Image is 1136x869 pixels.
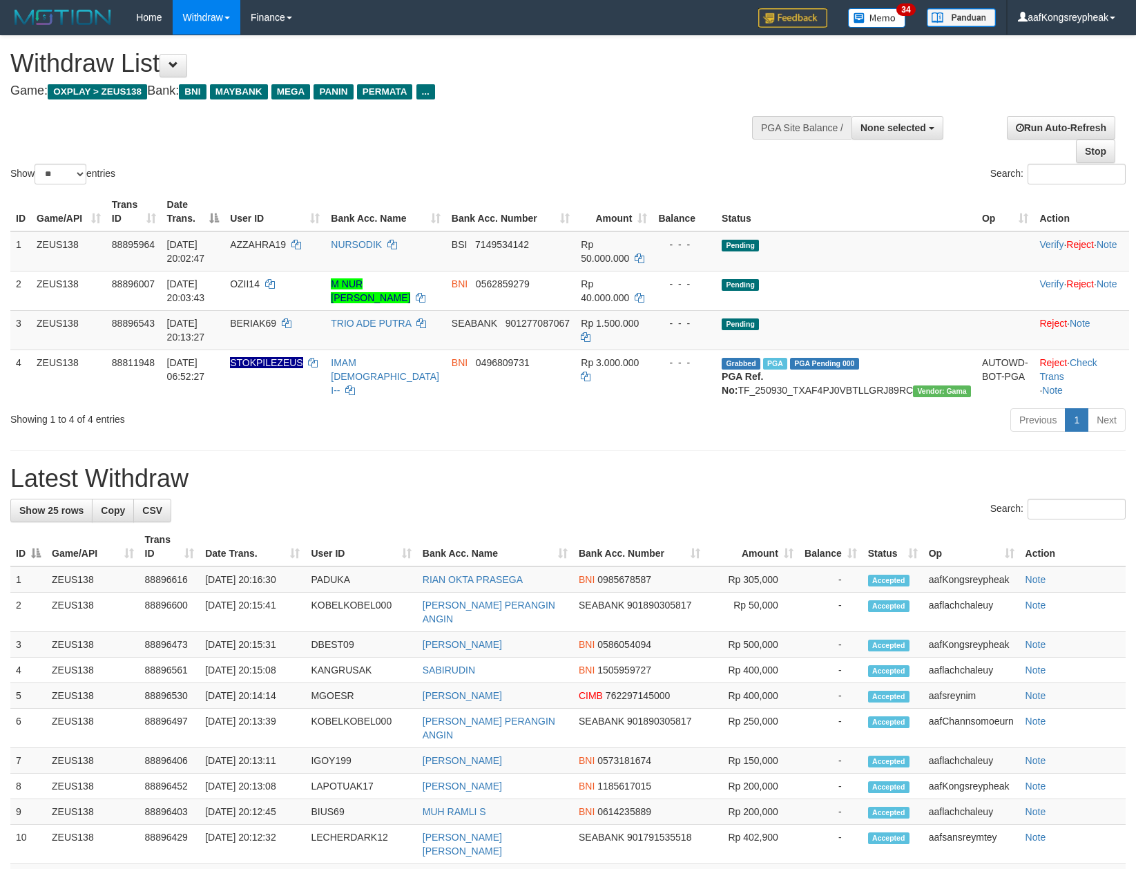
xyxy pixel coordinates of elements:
[305,593,416,632] td: KOBELKOBEL000
[597,806,651,817] span: Copy 0614235889 to clipboard
[200,658,305,683] td: [DATE] 20:15:08
[48,84,147,99] span: OXPLAY > ZEUS138
[1088,408,1126,432] a: Next
[706,825,799,864] td: Rp 402,900
[868,640,909,651] span: Accepted
[1034,192,1129,231] th: Action
[31,231,106,271] td: ZEUS138
[799,527,863,566] th: Balance: activate to sort column ascending
[200,566,305,593] td: [DATE] 20:16:30
[579,690,603,701] span: CIMB
[1020,527,1126,566] th: Action
[923,593,1020,632] td: aaflachchaleuy
[357,84,413,99] span: PERMATA
[581,318,639,329] span: Rp 1.500.000
[200,683,305,709] td: [DATE] 20:14:14
[658,356,711,370] div: - - -
[1026,639,1046,650] a: Note
[230,239,286,250] span: AZZAHRA19
[579,600,624,611] span: SEABANK
[1010,408,1066,432] a: Previous
[716,350,976,403] td: TF_250930_TXAF4PJ0VBTLLGRJ89RC
[1034,231,1129,271] td: · ·
[597,665,651,676] span: Copy 1505959727 to clipboard
[200,748,305,774] td: [DATE] 20:13:11
[706,799,799,825] td: Rp 200,000
[1026,781,1046,792] a: Note
[10,7,115,28] img: MOTION_logo.png
[31,310,106,350] td: ZEUS138
[46,683,139,709] td: ZEUS138
[305,709,416,748] td: KOBELKOBEL000
[1066,239,1094,250] a: Reject
[167,357,205,382] span: [DATE] 06:52:27
[139,527,200,566] th: Trans ID: activate to sort column ascending
[1065,408,1088,432] a: 1
[200,593,305,632] td: [DATE] 20:15:41
[200,825,305,864] td: [DATE] 20:12:32
[452,278,468,289] span: BNI
[230,357,303,368] span: Nama rekening ada tanda titik/strip, harap diedit
[923,774,1020,799] td: aafKongsreypheak
[10,164,115,184] label: Show entries
[1026,665,1046,676] a: Note
[851,116,943,140] button: None selected
[1034,271,1129,310] td: · ·
[46,799,139,825] td: ZEUS138
[1028,499,1126,519] input: Search:
[990,499,1126,519] label: Search:
[10,709,46,748] td: 6
[10,593,46,632] td: 2
[305,683,416,709] td: MGOESR
[112,357,155,368] span: 88811948
[305,799,416,825] td: BIUS69
[597,574,651,585] span: Copy 0985678587 to clipboard
[167,318,205,343] span: [DATE] 20:13:27
[1034,350,1129,403] td: · ·
[581,357,639,368] span: Rp 3.000.000
[1026,574,1046,585] a: Note
[31,192,106,231] th: Game/API: activate to sort column ascending
[579,665,595,676] span: BNI
[706,774,799,799] td: Rp 200,000
[799,774,863,799] td: -
[10,350,31,403] td: 4
[452,318,497,329] span: SEABANK
[1039,357,1097,382] a: Check Trans
[1026,600,1046,611] a: Note
[139,825,200,864] td: 88896429
[763,358,787,370] span: Marked by aafsreyleap
[35,164,86,184] select: Showentries
[722,358,760,370] span: Grabbed
[46,709,139,748] td: ZEUS138
[799,825,863,864] td: -
[230,318,276,329] span: BERIAK69
[10,84,744,98] h4: Game: Bank:
[423,639,502,650] a: [PERSON_NAME]
[10,407,463,426] div: Showing 1 to 4 of 4 entries
[896,3,915,16] span: 34
[1026,832,1046,843] a: Note
[423,755,502,766] a: [PERSON_NAME]
[1070,318,1090,329] a: Note
[579,781,595,792] span: BNI
[722,240,759,251] span: Pending
[1039,318,1067,329] a: Reject
[1076,140,1115,163] a: Stop
[606,690,670,701] span: Copy 762297145000 to clipboard
[423,665,475,676] a: SABIRUDIN
[139,632,200,658] td: 88896473
[331,239,382,250] a: NURSODIK
[46,774,139,799] td: ZEUS138
[230,278,260,289] span: OZII14
[31,350,106,403] td: ZEUS138
[860,122,926,133] span: None selected
[1026,755,1046,766] a: Note
[139,658,200,683] td: 88896561
[10,748,46,774] td: 7
[722,371,763,396] b: PGA Ref. No:
[716,192,976,231] th: Status
[706,566,799,593] td: Rp 305,000
[848,8,906,28] img: Button%20Memo.svg
[868,807,909,819] span: Accepted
